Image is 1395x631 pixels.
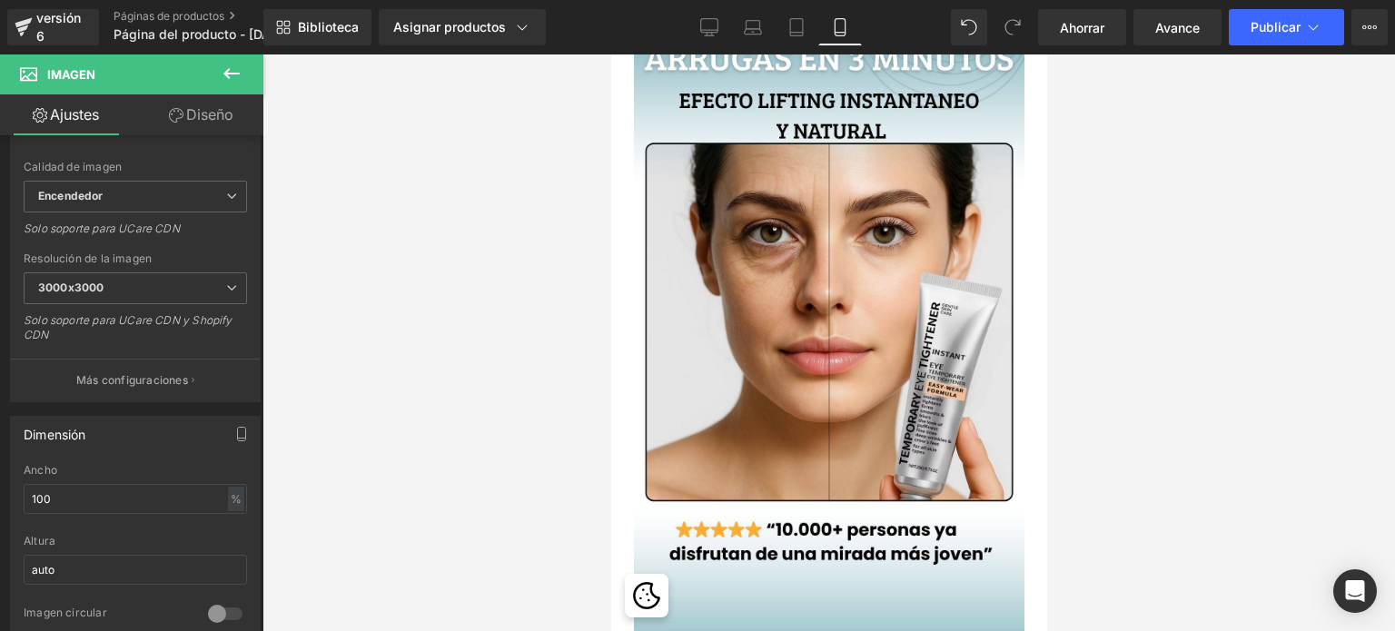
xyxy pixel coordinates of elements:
[50,105,99,123] font: Ajustes
[186,105,233,123] font: Diseño
[1155,20,1200,35] font: Avance
[1060,20,1104,35] font: Ahorrar
[24,222,180,235] font: Solo soporte para UCare CDN
[14,519,57,563] div: Política de cookies
[298,19,359,35] font: Biblioteca
[731,9,775,45] a: Computadora portátil
[11,359,260,401] button: Más configuraciones
[24,534,55,547] font: Altura
[24,463,57,477] font: Ancho
[1229,9,1344,45] button: Publicar
[1351,9,1388,45] button: Más
[36,10,81,44] font: versión 6
[24,160,122,173] font: Calidad de imagen
[19,526,51,557] button: Política de cookies
[951,9,987,45] button: Deshacer
[24,555,247,585] input: auto
[24,251,152,265] font: Resolución de la imagen
[994,9,1031,45] button: Rehacer
[1333,569,1377,613] div: Abrir Intercom Messenger
[818,9,862,45] a: Móvil
[1251,19,1301,35] font: Publicar
[24,427,86,442] font: Dimensión
[114,9,224,23] font: Páginas de productos
[38,281,104,294] font: 3000x3000
[688,9,731,45] a: De oficina
[114,9,322,24] a: Páginas de productos
[231,492,242,506] font: %
[263,9,371,45] a: Nueva Biblioteca
[76,373,188,387] font: Más configuraciones
[393,19,506,35] font: Asignar productos
[47,67,95,82] font: Imagen
[24,484,247,514] input: auto
[24,313,232,341] font: Solo soporte para UCare CDN y Shopify CDN
[1133,9,1222,45] a: Avance
[22,527,49,555] img: Política de cookies
[114,26,452,42] font: Página del producto - [DATE][PERSON_NAME] 09:55:46
[7,9,99,45] a: versión 6
[38,189,103,202] font: Encendedor
[135,94,267,135] a: Diseño
[24,606,107,619] font: Imagen circular
[775,9,818,45] a: Tableta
